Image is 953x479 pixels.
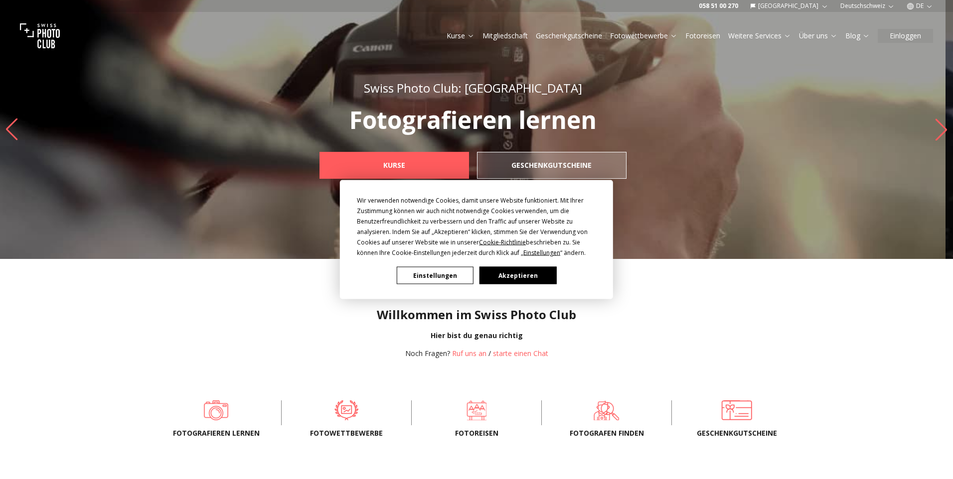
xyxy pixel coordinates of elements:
[397,267,474,284] button: Einstellungen
[479,267,556,284] button: Akzeptieren
[340,180,613,299] div: Cookie Consent Prompt
[357,195,596,258] div: Wir verwenden notwendige Cookies, damit unsere Website funktioniert. Mit Ihrer Zustimmung können ...
[523,248,560,257] span: Einstellungen
[479,238,526,246] span: Cookie-Richtlinie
